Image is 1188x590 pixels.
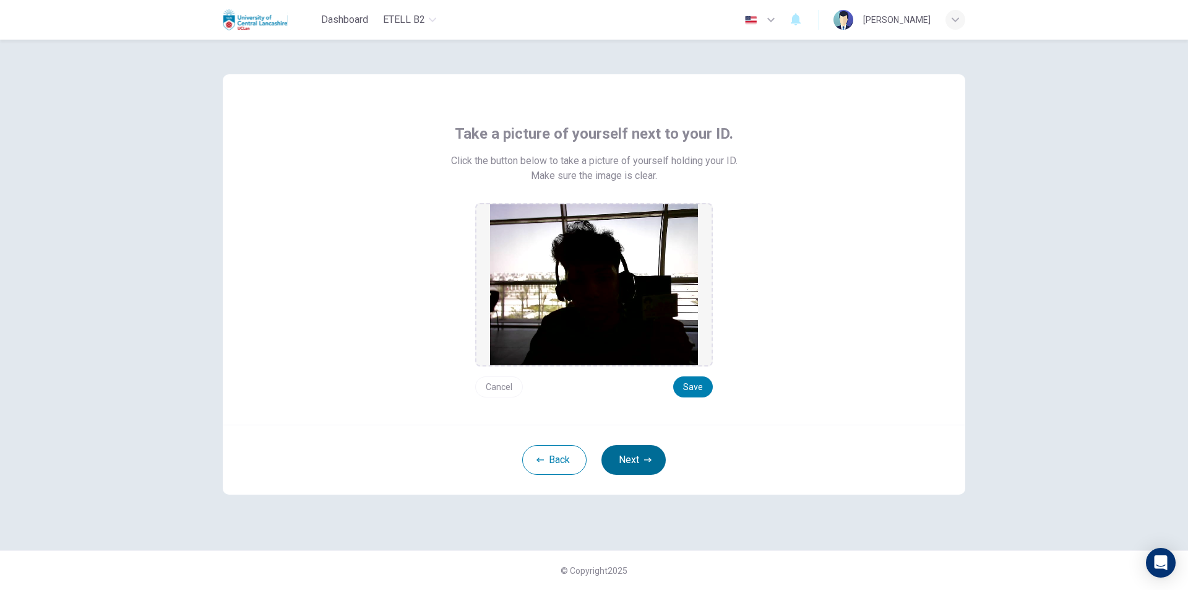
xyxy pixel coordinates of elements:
[475,376,523,397] button: Cancel
[601,445,666,475] button: Next
[673,376,713,397] button: Save
[383,12,425,27] span: eTELL B2
[451,154,738,168] span: Click the button below to take a picture of yourself holding your ID.
[378,9,441,31] button: eTELL B2
[490,204,698,365] img: preview screemshot
[531,168,657,183] span: Make sure the image is clear.
[833,10,853,30] img: Profile picture
[561,566,627,576] span: © Copyright 2025
[223,7,316,32] a: Uclan logo
[1146,548,1176,578] div: Open Intercom Messenger
[743,15,759,25] img: en
[321,12,368,27] span: Dashboard
[316,9,373,31] button: Dashboard
[522,445,587,475] button: Back
[223,7,288,32] img: Uclan logo
[455,124,733,144] span: Take a picture of yourself next to your ID.
[863,12,931,27] div: [PERSON_NAME]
